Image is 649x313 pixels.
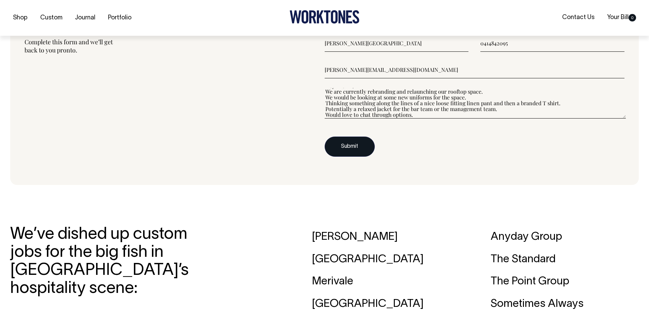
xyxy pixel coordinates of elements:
[480,35,624,52] input: Phone (required)
[10,226,189,298] h3: We’ve dished up custom jobs for the big fish in [GEOGRAPHIC_DATA]’s hospitality scene:
[312,248,460,271] div: [GEOGRAPHIC_DATA]
[312,226,460,248] div: [PERSON_NAME]
[72,12,98,24] a: Journal
[325,137,375,157] button: Submit
[37,12,65,24] a: Custom
[559,12,597,23] a: Contact Us
[25,38,325,54] p: Complete this form and we’ll get back to you pronto.
[491,270,639,293] div: The Point Group
[491,226,639,248] div: Anyday Group
[491,248,639,271] div: The Standard
[10,12,30,24] a: Shop
[629,14,636,21] span: 0
[604,12,639,23] a: Your Bill0
[312,270,460,293] div: Merivale
[325,35,469,52] input: Business name
[325,61,625,78] input: Email (required)
[105,12,134,24] a: Portfolio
